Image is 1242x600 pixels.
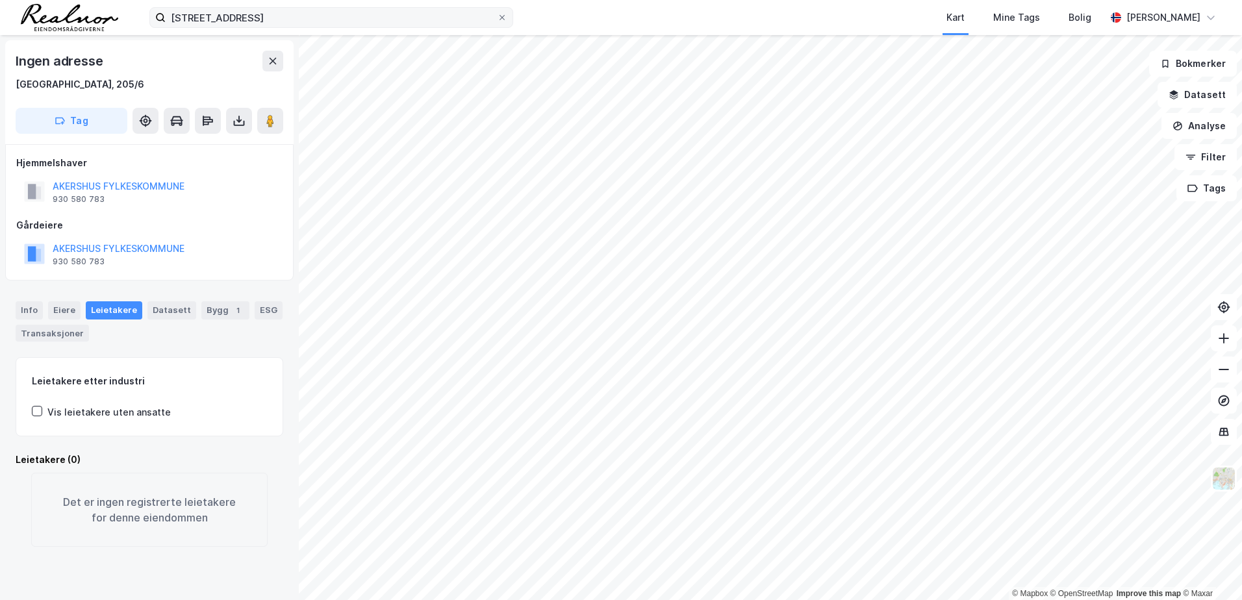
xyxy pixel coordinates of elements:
div: Det er ingen registrerte leietakere for denne eiendommen [31,473,268,547]
div: Transaksjoner [16,325,89,342]
div: Kart [946,10,965,25]
button: Tag [16,108,127,134]
div: Bygg [201,301,249,319]
img: realnor-logo.934646d98de889bb5806.png [21,4,118,31]
div: Leietakere (0) [16,452,283,468]
div: ESG [255,301,283,319]
div: Kontrollprogram for chat [1177,538,1242,600]
button: Tags [1176,175,1237,201]
div: Hjemmelshaver [16,155,283,171]
div: Info [16,301,43,319]
div: [GEOGRAPHIC_DATA], 205/6 [16,77,144,92]
div: Mine Tags [993,10,1040,25]
img: Z [1211,466,1236,491]
a: Improve this map [1117,589,1181,598]
div: Eiere [48,301,81,319]
button: Analyse [1161,113,1237,139]
iframe: Chat Widget [1177,538,1242,600]
div: 930 580 783 [53,194,105,205]
button: Bokmerker [1149,51,1237,77]
div: 930 580 783 [53,256,105,267]
button: Datasett [1158,82,1237,108]
div: Gårdeiere [16,218,283,233]
a: OpenStreetMap [1050,589,1113,598]
div: Vis leietakere uten ansatte [47,405,171,420]
div: Leietakere etter industri [32,373,267,389]
div: 1 [231,304,244,317]
div: Leietakere [86,301,142,319]
div: [PERSON_NAME] [1126,10,1200,25]
a: Mapbox [1012,589,1048,598]
div: Ingen adresse [16,51,105,71]
input: Søk på adresse, matrikkel, gårdeiere, leietakere eller personer [166,8,497,27]
div: Bolig [1069,10,1091,25]
div: Datasett [147,301,196,319]
button: Filter [1174,144,1237,170]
